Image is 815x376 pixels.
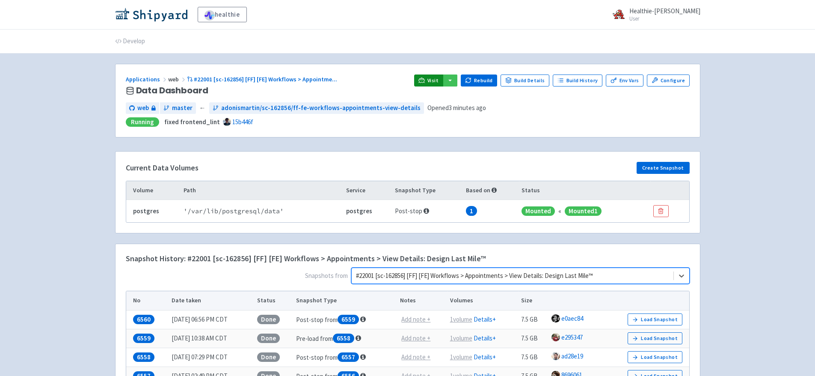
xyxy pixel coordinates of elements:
[126,291,169,310] th: No
[414,75,443,87] a: Visit
[397,291,447,310] th: Notes
[338,352,359,362] span: 6557
[474,315,496,323] a: Details+
[126,181,181,200] th: Volume
[518,329,549,348] td: 7.5 GB
[164,118,220,126] strong: fixed frontend_lint
[257,315,280,325] span: Done
[221,103,421,113] span: adonismartin/sc-162856/ff-fe-workflows-appointments-view-details
[607,8,700,21] a: Healthie-[PERSON_NAME] User
[450,353,472,361] u: 1 volume
[136,86,208,95] span: Data Dashboard
[198,7,247,22] a: healthie
[199,103,206,113] span: ←
[293,291,397,310] th: Snapshot Type
[449,104,486,112] time: 3 minutes ago
[519,181,651,200] th: Status
[254,291,293,310] th: Status
[395,207,429,215] span: Post-stop
[558,206,561,216] div: «
[133,334,154,343] span: 6559
[427,77,439,84] span: Visit
[522,206,555,216] span: Mounted
[447,291,518,310] th: Volumes
[606,75,643,87] a: Env Vars
[160,102,196,114] a: master
[257,352,280,362] span: Done
[401,315,430,323] u: Add note +
[115,8,187,21] img: Shipyard logo
[169,310,254,329] td: [DATE] 06:56 PM CDT
[561,333,583,341] a: e295347
[629,7,700,15] span: Healthie-[PERSON_NAME]
[338,315,359,325] span: 6559
[181,200,344,222] td: ' /var/lib/postgresql/data '
[392,181,463,200] th: Snapshot Type
[637,162,689,174] button: Create Snapshot
[115,30,145,54] a: Develop
[344,181,392,200] th: Service
[293,329,397,348] td: Pre-load from
[346,207,372,215] b: postgres
[629,16,700,21] small: User
[126,117,159,127] div: Running
[169,329,254,348] td: [DATE] 10:38 AM CDT
[293,310,397,329] td: Post-stop from
[518,310,549,329] td: 7.5 GB
[450,315,472,323] u: 1 volume
[565,206,602,216] span: Mounted 1
[461,75,498,87] button: Rebuild
[561,314,583,322] a: e0aec84
[553,75,602,87] a: Build History
[501,75,549,87] a: Build Details
[333,334,354,343] span: 6558
[401,334,430,342] u: Add note +
[126,254,486,263] h4: Snapshot History: #22001 [sc-162856] [FF] [FE] Workflows > Appointments > View Details: Design La...
[126,75,168,83] a: Applications
[126,102,159,114] a: web
[232,118,253,126] a: 15b446f
[474,334,496,342] a: Details+
[126,268,690,287] span: Snapshots from
[133,207,159,215] b: postgres
[466,206,477,216] span: 1
[168,75,187,83] span: web
[169,291,254,310] th: Date taken
[518,348,549,367] td: 7.5 GB
[209,102,424,114] a: adonismartin/sc-162856/ff-fe-workflows-appointments-view-details
[194,75,337,83] span: #22001 [sc-162856] [FF] [FE] Workflows > Appointme ...
[133,352,154,362] span: 6558
[181,181,344,200] th: Path
[172,103,193,113] span: master
[463,181,519,200] th: Based on
[187,75,339,83] a: #22001 [sc-162856] [FF] [FE] Workflows > Appointme...
[126,164,199,172] h4: Current Data Volumes
[628,313,682,325] button: Load Snapshot
[137,103,149,113] span: web
[450,334,472,342] u: 1 volume
[169,348,254,367] td: [DATE] 07:29 PM CDT
[647,75,689,87] a: Configure
[133,315,154,325] span: 6560
[474,353,496,361] a: Details+
[518,291,549,310] th: Size
[427,103,486,113] span: Opened
[257,334,280,343] span: Done
[293,348,397,367] td: Post-stop from
[401,353,430,361] u: Add note +
[628,332,682,344] button: Load Snapshot
[561,352,583,360] a: ad28e19
[628,351,682,363] button: Load Snapshot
